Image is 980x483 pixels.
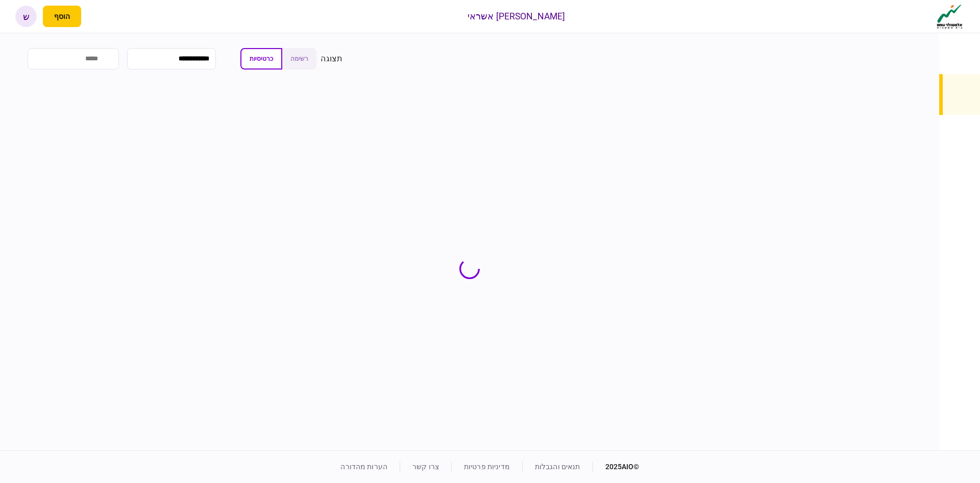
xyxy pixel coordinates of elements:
[250,55,273,62] span: כרטיסיות
[412,463,439,471] a: צרו קשר
[593,462,640,472] div: © 2025 AIO
[15,6,37,27] button: ש
[340,463,387,471] a: הערות מהדורה
[240,48,282,70] button: כרטיסיות
[464,463,510,471] a: מדיניות פרטיות
[290,55,308,62] span: רשימה
[468,10,566,23] div: [PERSON_NAME] אשראי
[935,4,965,29] img: client company logo
[282,48,316,70] button: רשימה
[43,6,81,27] button: פתח תפריט להוספת לקוח
[87,6,109,27] button: פתח רשימת התראות
[321,53,342,65] div: תצוגה
[535,463,580,471] a: תנאים והגבלות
